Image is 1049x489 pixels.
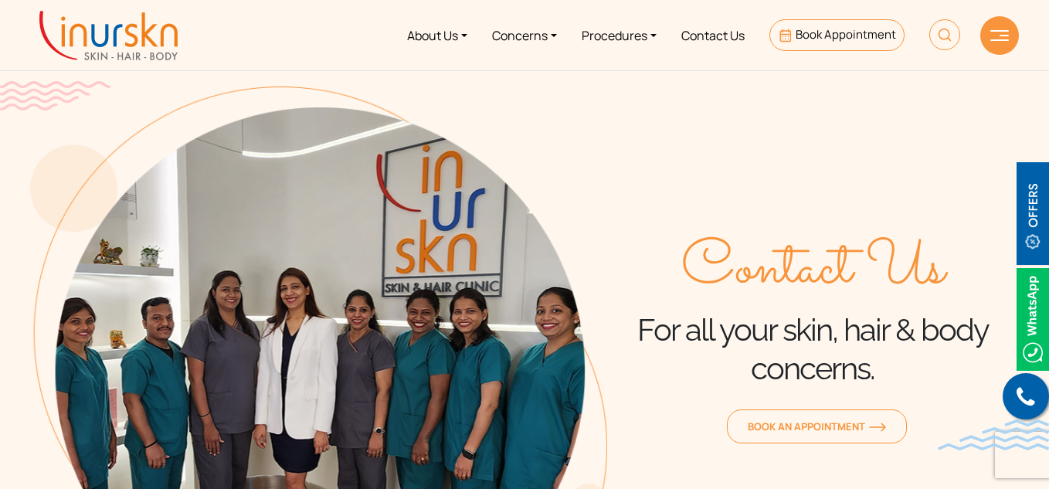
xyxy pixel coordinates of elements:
[769,19,905,51] a: Book Appointment
[929,19,960,50] img: HeaderSearch
[727,409,907,443] a: Book an Appointmentorange-arrow
[1017,162,1049,265] img: offerBt
[1017,268,1049,371] img: Whatsappicon
[669,6,757,64] a: Contact Us
[796,26,896,42] span: Book Appointment
[938,419,1049,450] img: bluewave
[480,6,569,64] a: Concerns
[869,423,886,432] img: orange-arrow
[990,30,1009,41] img: hamLine.svg
[748,419,886,433] span: Book an Appointment
[39,11,178,60] img: inurskn-logo
[569,6,669,64] a: Procedures
[1017,309,1049,326] a: Whatsappicon
[681,235,945,304] span: Contact Us
[395,6,480,64] a: About Us
[607,235,1019,388] div: For all your skin, hair & body concerns.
